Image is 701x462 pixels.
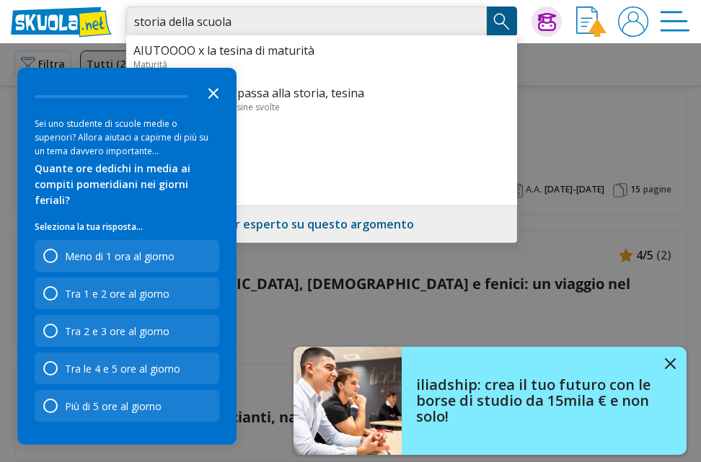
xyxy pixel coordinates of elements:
a: Storia greca [133,170,510,186]
div: Tra 2 e 3 ore al giorno [35,315,219,347]
img: Menù [660,6,690,37]
h4: iliadship: crea il tuo futuro con le borse di studio da 15mila € e non solo! [416,377,654,425]
img: close [665,358,676,369]
img: Cerca appunti, riassunti o versioni [491,11,513,32]
img: Chiedi Tutor AI [538,13,556,31]
div: Sei uno studente di scuole medie o superiori? Allora aiutaci a capirne di più su un tema davvero ... [35,117,219,158]
div: Tra 2 e 3 ore al giorno [65,324,169,338]
div: Tra 1 e 2 ore al giorno [35,277,219,309]
div: Meno di 1 ora al giorno [65,249,175,263]
a: 1984: la menzogna passa alla storia, tesina [133,85,510,101]
a: AIUTOOOO x la tesina di maturità [133,43,510,58]
div: Tesina maturità: idee e tesine svolte [133,101,510,113]
div: Tra le 4 e 5 ore al giorno [35,352,219,384]
button: Close the survey [199,78,228,107]
input: Cerca appunti, riassunti o versioni [126,6,487,37]
div: Quante ore dedichi in media ai compiti pomeridiani nei giorni feriali? [35,161,219,208]
div: Tra le 4 e 5 ore al giorno [65,362,180,376]
div: Storia greca [133,143,510,156]
a: Trova un tutor esperto su questo argomento [156,216,414,232]
div: Maturità [133,58,510,71]
button: Search Button [487,6,517,37]
a: Storia greca [133,128,510,143]
div: Meno di 1 ora al giorno [35,240,219,272]
div: Survey [17,68,237,445]
img: Invia appunto [576,6,607,37]
a: iliadship: crea il tuo futuro con le borse di studio da 15mila € e non solo! [294,347,687,455]
div: Più di 5 ore al giorno [35,390,219,422]
p: Seleziona la tua risposta... [35,220,219,234]
div: Più di 5 ore al giorno [65,399,162,413]
div: Tra 1 e 2 ore al giorno [65,287,169,301]
img: User avatar [618,6,648,37]
div: Storia greca [133,186,510,198]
